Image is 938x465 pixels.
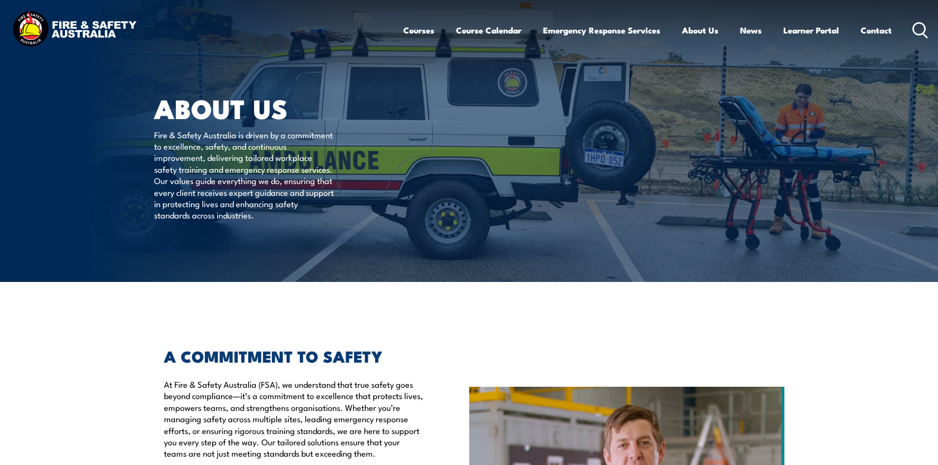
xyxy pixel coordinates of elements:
a: Learner Portal [783,17,839,43]
a: Course Calendar [456,17,521,43]
a: Emergency Response Services [543,17,660,43]
h1: About Us [154,96,397,120]
a: News [740,17,762,43]
a: About Us [682,17,718,43]
p: At Fire & Safety Australia (FSA), we understand that true safety goes beyond compliance—it’s a co... [164,378,424,459]
p: Fire & Safety Australia is driven by a commitment to excellence, safety, and continuous improveme... [154,129,334,221]
a: Courses [403,17,434,43]
a: Contact [861,17,892,43]
h2: A COMMITMENT TO SAFETY [164,349,424,363]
